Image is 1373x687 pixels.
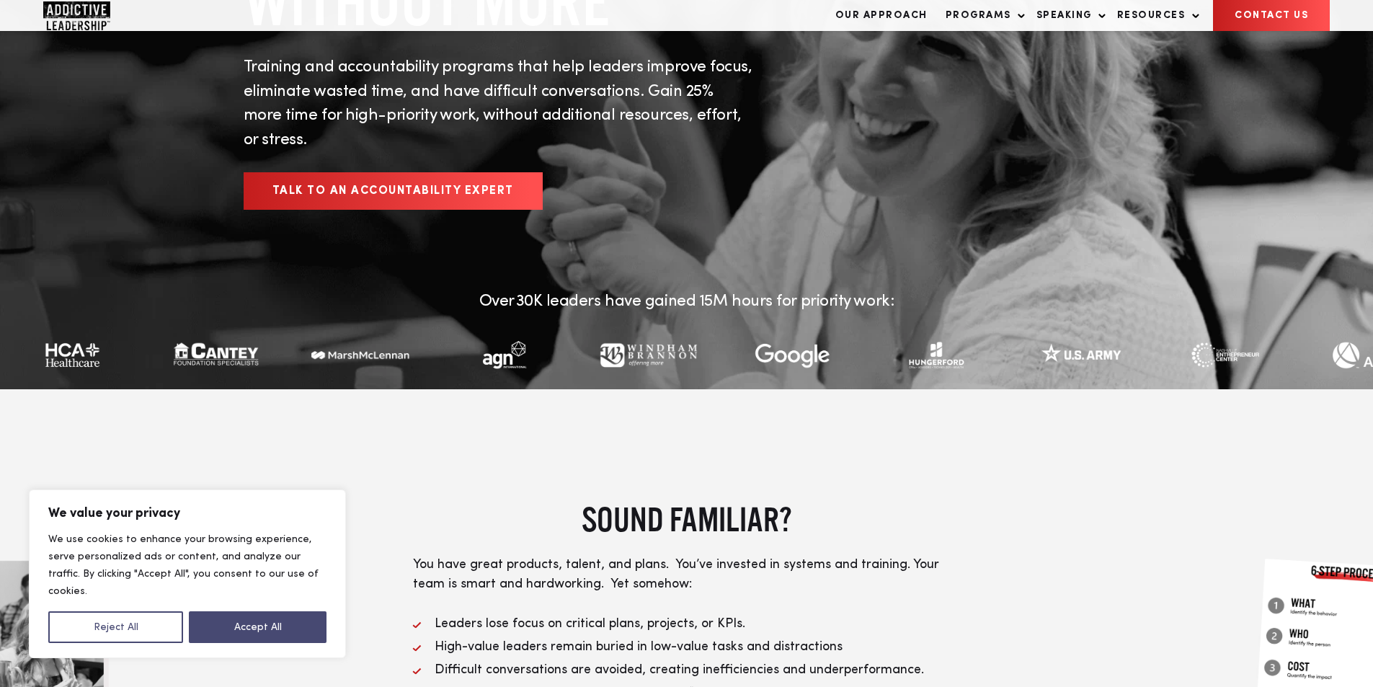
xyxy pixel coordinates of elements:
[244,172,543,210] a: Talk to an Accountability Expert
[413,497,961,541] h2: SOUND FAMILIAR?
[29,489,346,658] div: We value your privacy
[48,531,326,600] p: We use cookies to enhance your browsing experience, serve personalized ads or content, and analyz...
[435,663,924,676] span: Difficult conversations are avoided, creating inefficiencies and underperformance.
[43,1,130,30] a: Home
[1110,1,1200,30] a: Resources
[938,1,1026,30] a: Programs
[435,640,843,653] span: High-value leaders remain buried in low-value tasks and distractions
[48,611,183,643] button: Reject All
[1029,1,1106,30] a: Speaking
[413,558,939,590] span: You have great products, talent, and plans. You’ve invested in systems and training. Your team is...
[435,617,745,630] span: Leaders lose focus on critical plans, projects, or KPIs.
[272,185,514,197] span: Talk to an Accountability Expert
[189,611,326,643] button: Accept All
[244,56,755,152] p: Training and accountability programs that help leaders improve focus, eliminate wasted time, and ...
[48,505,326,522] p: We value your privacy
[828,1,935,30] a: Our Approach
[43,1,110,30] img: Company Logo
